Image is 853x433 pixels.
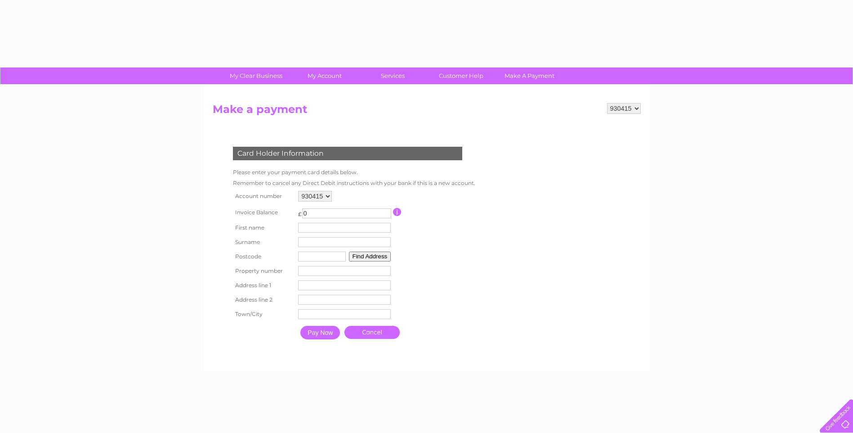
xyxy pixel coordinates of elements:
div: Card Holder Information [233,147,462,160]
th: First name [231,221,296,235]
a: My Clear Business [219,68,293,84]
a: Customer Help [424,68,498,84]
th: Town/City [231,307,296,321]
input: Information [393,208,402,216]
input: Pay Now [300,326,340,339]
a: My Account [287,68,362,84]
td: Please enter your payment card details below. [231,167,478,178]
th: Address line 2 [231,293,296,307]
th: Invoice Balance [231,204,296,221]
a: Make A Payment [492,68,567,84]
td: £ [298,206,302,217]
a: Services [356,68,430,84]
th: Postcode [231,249,296,264]
h2: Make a payment [213,103,641,120]
th: Property number [231,264,296,278]
th: Account number [231,189,296,204]
th: Address line 1 [231,278,296,293]
th: Surname [231,235,296,249]
button: Find Address [349,252,391,262]
a: Cancel [344,326,400,339]
td: Remember to cancel any Direct Debit instructions with your bank if this is a new account. [231,178,478,189]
